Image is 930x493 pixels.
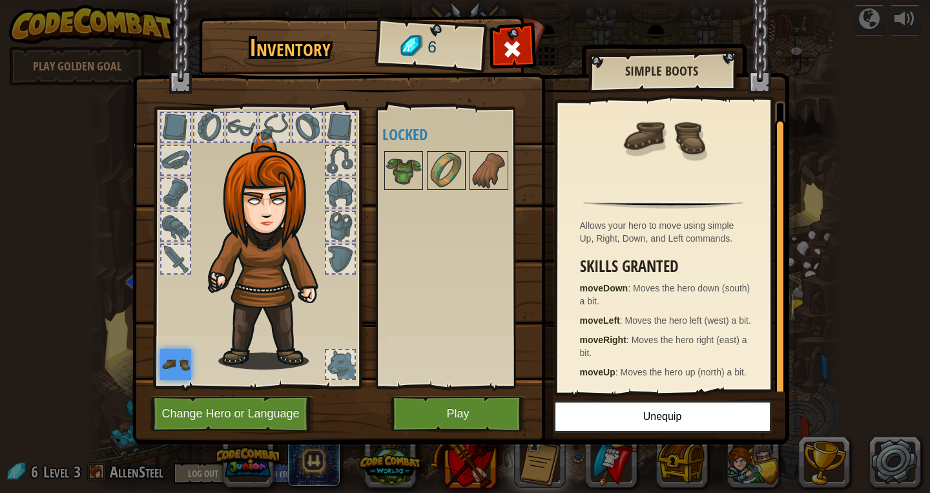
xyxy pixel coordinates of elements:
img: hair_f2.png [202,132,341,370]
strong: moveLeft [580,315,620,326]
strong: moveDown [580,283,628,293]
img: portrait.png [160,349,191,380]
button: Play [391,396,526,432]
span: : [628,283,633,293]
span: : [626,335,632,345]
span: 6 [426,36,437,59]
span: Moves the hero right (east) a bit. [580,335,747,358]
span: : [615,367,621,377]
h3: Skills Granted [580,258,754,275]
img: portrait.png [471,152,507,189]
h4: Locked [382,126,535,143]
button: Change Hero or Language [150,396,315,432]
button: Unequip [553,401,772,433]
img: hr.png [583,201,743,209]
img: portrait.png [386,152,422,189]
span: Moves the hero up (north) a bit. [621,367,747,377]
h1: Inventory [208,34,373,61]
span: : [620,315,625,326]
strong: moveRight [580,335,626,345]
span: Moves the hero left (west) a bit. [625,315,751,326]
img: portrait.png [428,152,464,189]
span: Moves the hero down (south) a bit. [580,283,750,306]
strong: moveUp [580,367,615,377]
div: Allows your hero to move using simple Up, Right, Down, and Left commands. [580,219,754,245]
img: portrait.png [621,94,705,178]
h2: Simple Boots [601,64,723,78]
